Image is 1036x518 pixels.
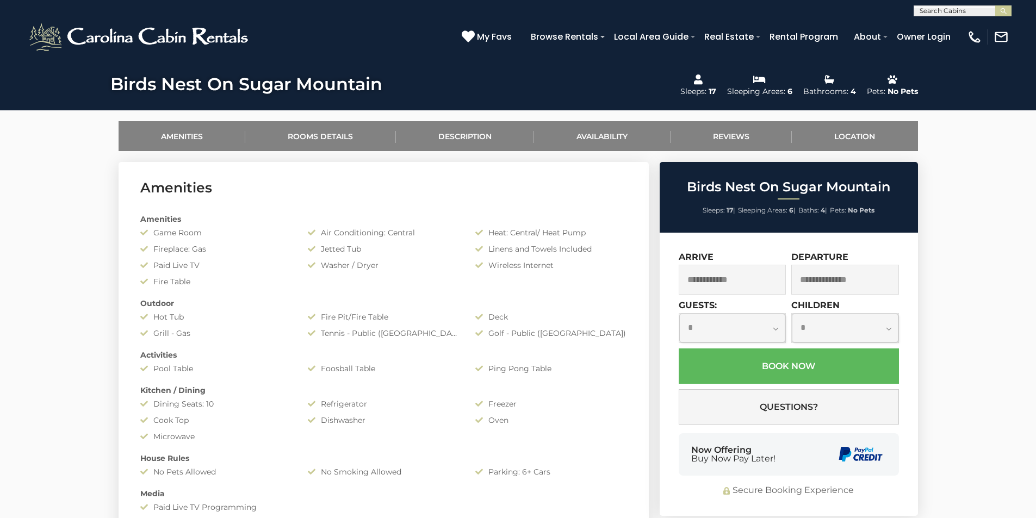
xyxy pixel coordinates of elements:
[789,206,793,214] strong: 6
[132,398,300,409] div: Dining Seats: 10
[132,466,300,477] div: No Pets Allowed
[245,121,396,151] a: Rooms Details
[821,206,825,214] strong: 4
[467,363,635,374] div: Ping Pong Table
[132,453,635,464] div: House Rules
[467,415,635,426] div: Oven
[679,484,899,497] div: Secure Booking Experience
[691,454,776,463] span: Buy Now Pay Later!
[477,30,512,43] span: My Favs
[132,350,635,360] div: Activities
[467,244,635,254] div: Linens and Towels Included
[699,27,759,46] a: Real Estate
[396,121,535,151] a: Description
[462,30,514,44] a: My Favs
[300,398,467,409] div: Refrigerator
[791,300,840,310] label: Children
[525,27,604,46] a: Browse Rentals
[132,363,300,374] div: Pool Table
[679,300,717,310] label: Guests:
[467,466,635,477] div: Parking: 6+ Cars
[467,260,635,271] div: Wireless Internet
[300,466,467,477] div: No Smoking Allowed
[467,398,635,409] div: Freezer
[703,206,725,214] span: Sleeps:
[132,311,300,322] div: Hot Tub
[691,446,776,463] div: Now Offering
[132,415,300,426] div: Cook Top
[300,328,467,339] div: Tennis - Public ([GEOGRAPHIC_DATA])
[662,180,915,194] h2: Birds Nest On Sugar Mountain
[132,431,300,442] div: Microwave
[534,121,671,151] a: Availability
[830,206,846,214] span: Pets:
[994,29,1009,45] img: mail-regular-white.png
[300,363,467,374] div: Foosball Table
[27,21,253,53] img: White-1-2.png
[467,311,635,322] div: Deck
[132,227,300,238] div: Game Room
[132,260,300,271] div: Paid Live TV
[848,27,886,46] a: About
[798,206,819,214] span: Baths:
[679,252,714,262] label: Arrive
[300,415,467,426] div: Dishwasher
[679,389,899,425] button: Questions?
[132,276,300,287] div: Fire Table
[764,27,843,46] a: Rental Program
[738,206,787,214] span: Sleeping Areas:
[792,121,918,151] a: Location
[132,298,635,309] div: Outdoor
[671,121,792,151] a: Reviews
[609,27,694,46] a: Local Area Guide
[132,244,300,254] div: Fireplace: Gas
[132,488,635,499] div: Media
[467,328,635,339] div: Golf - Public ([GEOGRAPHIC_DATA])
[132,214,635,224] div: Amenities
[848,206,874,214] strong: No Pets
[727,206,733,214] strong: 17
[791,252,848,262] label: Departure
[300,260,467,271] div: Washer / Dryer
[703,203,735,217] li: |
[140,178,627,197] h3: Amenities
[132,385,635,396] div: Kitchen / Dining
[798,203,827,217] li: |
[132,328,300,339] div: Grill - Gas
[300,227,467,238] div: Air Conditioning: Central
[679,348,899,384] button: Book Now
[467,227,635,238] div: Heat: Central/ Heat Pump
[119,121,246,151] a: Amenities
[967,29,982,45] img: phone-regular-white.png
[738,203,796,217] li: |
[300,311,467,322] div: Fire Pit/Fire Table
[300,244,467,254] div: Jetted Tub
[891,27,956,46] a: Owner Login
[132,502,300,513] div: Paid Live TV Programming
